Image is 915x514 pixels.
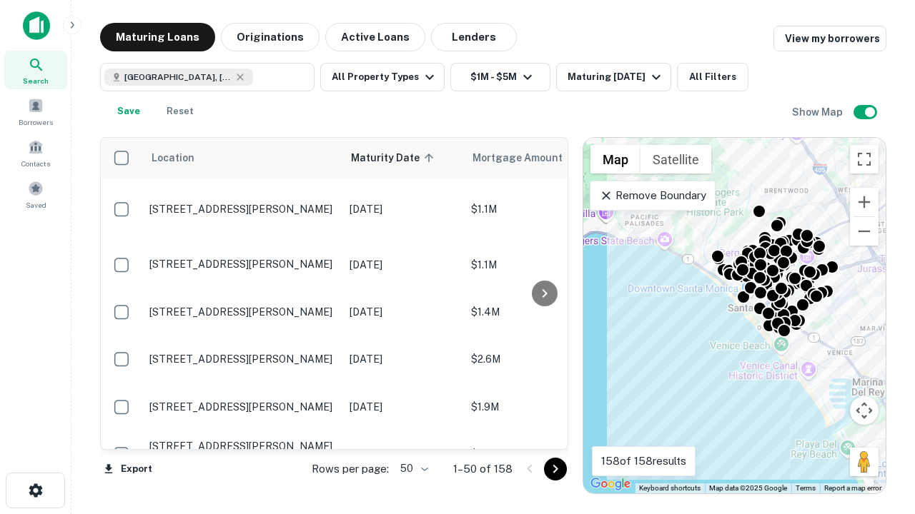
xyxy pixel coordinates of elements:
[450,63,550,91] button: $1M - $5M
[342,138,464,178] th: Maturity Date
[431,23,517,51] button: Lenders
[792,104,845,120] h6: Show Map
[544,458,567,480] button: Go to next page
[568,69,665,86] div: Maturing [DATE]
[473,149,581,166] span: Mortgage Amount
[325,23,425,51] button: Active Loans
[773,26,886,51] a: View my borrowers
[100,458,156,480] button: Export
[19,116,53,128] span: Borrowers
[639,483,701,493] button: Keyboard shortcuts
[350,304,457,320] p: [DATE]
[471,304,614,320] p: $1.4M
[590,145,640,173] button: Show street map
[4,92,67,131] a: Borrowers
[709,484,787,492] span: Map data ©2025 Google
[23,11,50,40] img: capitalize-icon.png
[26,199,46,211] span: Saved
[850,145,879,173] button: Toggle fullscreen view
[149,400,335,413] p: [STREET_ADDRESS][PERSON_NAME]
[796,484,816,492] a: Terms (opens in new tab)
[4,51,67,89] a: Search
[149,440,335,453] p: [STREET_ADDRESS][PERSON_NAME]
[583,138,886,493] div: 0 0
[824,484,881,492] a: Report a map error
[149,306,335,318] p: [STREET_ADDRESS][PERSON_NAME]
[149,203,335,216] p: [STREET_ADDRESS][PERSON_NAME]
[850,217,879,246] button: Zoom out
[677,63,748,91] button: All Filters
[850,396,879,425] button: Map camera controls
[350,446,457,462] p: [DATE]
[151,149,194,166] span: Location
[312,460,389,478] p: Rows per page:
[100,23,215,51] button: Maturing Loans
[556,63,671,91] button: Maturing [DATE]
[850,188,879,216] button: Zoom in
[587,475,634,493] a: Open this area in Google Maps (opens a new window)
[395,458,430,479] div: 50
[587,475,634,493] img: Google
[471,399,614,415] p: $1.9M
[640,145,711,173] button: Show satellite imagery
[149,353,335,366] p: [STREET_ADDRESS][PERSON_NAME]
[471,351,614,367] p: $2.6M
[157,97,203,126] button: Reset
[350,201,457,217] p: [DATE]
[471,446,614,462] p: $3.4M
[453,460,513,478] p: 1–50 of 158
[601,453,686,470] p: 158 of 158 results
[464,138,621,178] th: Mortgage Amount
[844,400,915,468] iframe: Chat Widget
[106,97,152,126] button: Save your search to get updates of matches that match your search criteria.
[4,133,67,172] a: Contacts
[4,175,67,213] a: Saved
[599,187,706,204] p: Remove Boundary
[149,258,335,271] p: [STREET_ADDRESS][PERSON_NAME]
[471,201,614,217] p: $1.1M
[471,257,614,273] p: $1.1M
[221,23,320,51] button: Originations
[351,149,438,166] span: Maturity Date
[21,158,50,169] span: Contacts
[350,399,457,415] p: [DATE]
[350,257,457,273] p: [DATE]
[142,138,342,178] th: Location
[124,71,232,84] span: [GEOGRAPHIC_DATA], [GEOGRAPHIC_DATA], [GEOGRAPHIC_DATA]
[23,75,49,86] span: Search
[350,351,457,367] p: [DATE]
[320,63,445,91] button: All Property Types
